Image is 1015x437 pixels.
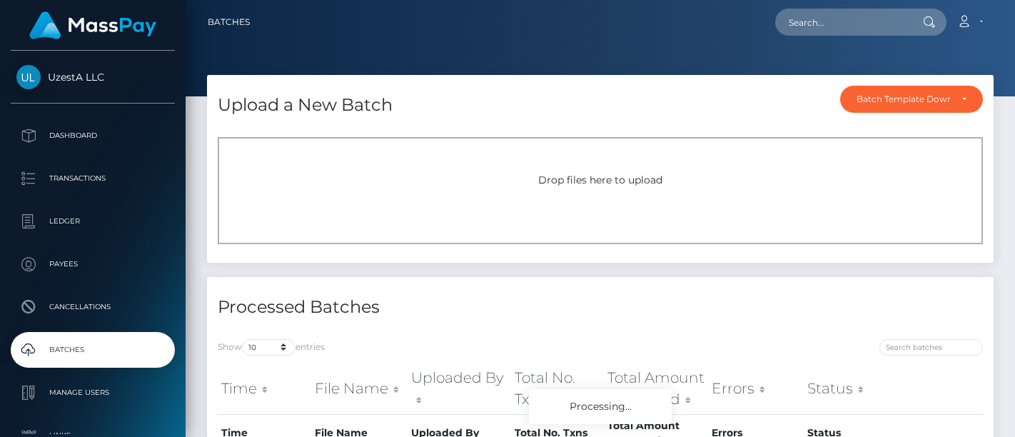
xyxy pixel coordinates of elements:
h4: Upload a New Batch [218,93,393,118]
div: Batch Template Download [857,94,950,105]
th: Time [218,363,311,414]
th: Status [804,363,900,414]
span: Drop files here to upload [538,174,662,186]
th: Errors [708,363,804,414]
th: Total Amount Processed [604,363,708,414]
div: Processing... [529,389,672,424]
p: Manage Users [16,382,169,403]
h4: Processed Batches [218,295,590,320]
input: Search batches [879,339,983,356]
p: Cancellations [16,296,169,318]
p: Dashboard [16,125,169,146]
p: Transactions [16,168,169,189]
a: Cancellations [11,289,175,325]
p: Payees [16,253,169,275]
select: Showentries [242,339,296,356]
th: File Name [311,363,408,414]
th: Uploaded By [408,363,511,414]
p: Ledger [16,211,169,232]
button: Batch Template Download [840,86,983,113]
a: Payees [11,246,175,282]
span: UzestA LLC [11,71,175,84]
a: Batches [11,332,175,368]
img: UzestA LLC [16,65,41,89]
img: MassPay Logo [29,11,156,39]
p: Batches [16,339,169,361]
a: Dashboard [11,118,175,154]
th: Total No. Txns [511,363,604,414]
a: Transactions [11,161,175,196]
a: Ledger [11,204,175,239]
label: Show entries [218,339,325,356]
a: Batches [208,7,250,37]
a: Manage Users [11,375,175,411]
input: Search... [775,9,909,36]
